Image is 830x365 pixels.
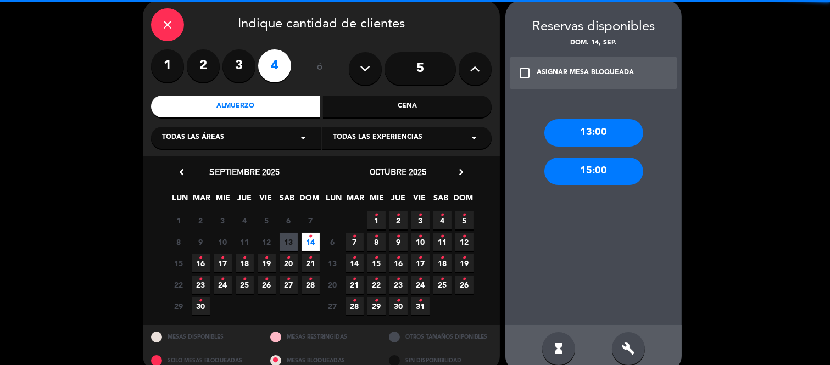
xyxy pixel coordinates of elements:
span: 8 [367,233,386,251]
i: • [199,292,203,310]
div: 13:00 [544,119,643,147]
span: MAR [347,192,365,210]
i: chevron_right [455,166,467,178]
span: 14 [346,254,364,272]
span: 21 [302,254,320,272]
i: • [441,249,444,267]
i: • [243,271,247,288]
i: arrow_drop_down [467,131,481,144]
i: • [441,271,444,288]
i: close [161,18,174,31]
i: • [463,206,466,224]
span: 5 [258,211,276,229]
div: ASIGNAR MESA BLOQUEADA [537,68,634,78]
span: 4 [433,211,452,229]
span: MIE [368,192,386,210]
span: 30 [192,297,210,315]
i: • [463,249,466,267]
i: chevron_left [176,166,187,178]
i: • [397,206,400,224]
span: 9 [192,233,210,251]
span: octubre 2025 [370,166,427,177]
span: 3 [214,211,232,229]
i: build [622,342,635,355]
span: 7 [346,233,364,251]
span: 2 [192,211,210,229]
span: 28 [302,276,320,294]
span: 22 [170,276,188,294]
span: 31 [411,297,430,315]
span: 20 [324,276,342,294]
span: 17 [214,254,232,272]
span: 3 [411,211,430,229]
i: check_box_outline_blank [518,66,531,80]
span: JUE [236,192,254,210]
span: 8 [170,233,188,251]
i: • [265,271,269,288]
span: JUE [389,192,408,210]
i: • [265,249,269,267]
i: arrow_drop_down [297,131,310,144]
span: 1 [367,211,386,229]
i: • [199,249,203,267]
i: • [375,271,378,288]
span: 11 [236,233,254,251]
i: • [221,271,225,288]
span: 23 [389,276,408,294]
span: MAR [193,192,211,210]
span: SAB [432,192,450,210]
span: 6 [324,233,342,251]
span: SAB [278,192,297,210]
span: 25 [236,276,254,294]
div: ó [302,49,338,88]
label: 3 [222,49,255,82]
i: • [353,249,356,267]
div: Indique cantidad de clientes [151,8,492,41]
span: Todas las áreas [162,132,224,143]
i: • [353,292,356,310]
span: 25 [433,276,452,294]
span: 16 [389,254,408,272]
div: OTROS TAMAÑOS DIPONIBLES [381,325,500,349]
span: 12 [455,233,474,251]
i: • [441,206,444,224]
i: • [375,228,378,245]
span: 11 [433,233,452,251]
label: 4 [258,49,291,82]
span: 17 [411,254,430,272]
span: 16 [192,254,210,272]
span: 23 [192,276,210,294]
i: • [199,271,203,288]
i: • [397,292,400,310]
label: 2 [187,49,220,82]
i: • [375,249,378,267]
span: 15 [170,254,188,272]
i: • [309,228,313,245]
div: MESAS DISPONIBLES [143,325,262,349]
span: 13 [324,254,342,272]
i: • [419,249,422,267]
span: 26 [258,276,276,294]
span: 9 [389,233,408,251]
i: • [353,271,356,288]
span: 21 [346,276,364,294]
span: 18 [236,254,254,272]
span: 27 [324,297,342,315]
i: • [397,271,400,288]
span: 7 [302,211,320,229]
span: 24 [214,276,232,294]
i: • [243,249,247,267]
span: 15 [367,254,386,272]
span: 29 [170,297,188,315]
span: 18 [433,254,452,272]
i: • [441,228,444,245]
span: 19 [258,254,276,272]
i: • [287,271,291,288]
div: dom. 14, sep. [505,38,682,49]
div: Almuerzo [151,96,320,117]
span: 26 [455,276,474,294]
span: VIE [411,192,429,210]
span: 2 [389,211,408,229]
i: • [353,228,356,245]
span: 24 [411,276,430,294]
